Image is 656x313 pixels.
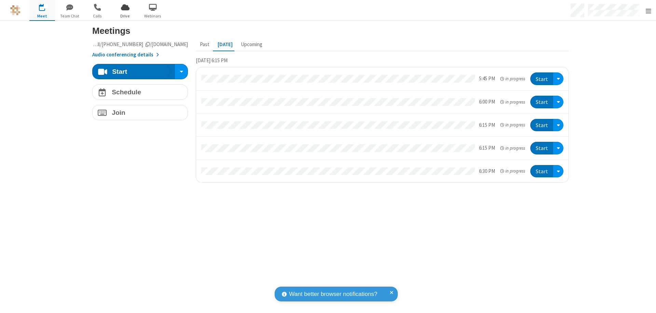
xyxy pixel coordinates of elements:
div: Open menu [553,72,563,85]
span: Webinars [140,13,166,19]
div: 6:15 PM [479,121,495,129]
section: Today's Meetings [196,56,569,188]
button: Start [530,119,553,132]
button: [DATE] [214,38,237,51]
button: Schedule [92,84,188,100]
span: Team Chat [57,13,83,19]
h4: Schedule [112,89,141,95]
button: Start [98,64,170,79]
button: Start [530,96,553,108]
em: in progress [500,76,525,82]
button: Copy my meeting room linkCopy my meeting room link [92,41,188,49]
button: Audio conferencing details [92,51,159,59]
button: Upcoming [237,38,266,51]
span: [DATE] 6:15 PM [196,57,228,64]
div: Open menu [553,119,563,132]
div: 6:15 PM [479,144,495,152]
div: Open menu [553,142,563,154]
h4: Join [112,109,125,116]
span: Calls [85,13,110,19]
button: Start [530,142,553,154]
div: 6:00 PM [479,98,495,106]
em: in progress [500,99,525,105]
em: in progress [500,168,525,174]
button: Start [530,165,553,178]
h3: Meetings [92,26,569,36]
span: Drive [112,13,138,19]
h4: Start [112,68,127,75]
em: in progress [500,122,525,128]
button: Past [196,38,214,51]
div: Open menu [553,96,563,108]
div: 5 [44,4,48,9]
span: Want better browser notifications? [289,290,377,299]
img: QA Selenium DO NOT DELETE OR CHANGE [10,5,20,15]
section: Account details [92,41,188,59]
button: Join [92,105,188,120]
div: 6:30 PM [479,167,495,175]
span: Copy my meeting room link [81,41,188,47]
button: Start [530,72,553,85]
div: 5:45 PM [479,75,495,83]
div: Start conference options [177,66,185,77]
span: Meet [29,13,55,19]
div: Open menu [553,165,563,178]
em: in progress [500,145,525,151]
